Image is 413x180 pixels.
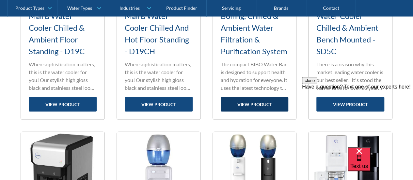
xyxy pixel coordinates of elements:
[119,5,139,11] div: Industries
[125,97,193,112] a: view product
[316,60,384,92] p: There is a reason why this market leading water cooler is our best seller! It's stood the test of...
[67,5,92,11] div: Water Types
[302,77,413,155] iframe: podium webchat widget prompt
[29,97,97,112] a: view product
[29,60,97,92] p: When sophistication matters, this is the water cooler for you! Our stylish high gloss black and s...
[15,5,44,11] div: Product Types
[125,60,193,92] p: When sophistication matters, this is the water cooler for you! Our stylish high gloss black and s...
[221,60,289,92] p: The compact BIBO Water Bar is designed to support health and hydration for everyone. It uses the ...
[348,147,413,180] iframe: podium webchat widget bubble
[221,97,289,112] a: view product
